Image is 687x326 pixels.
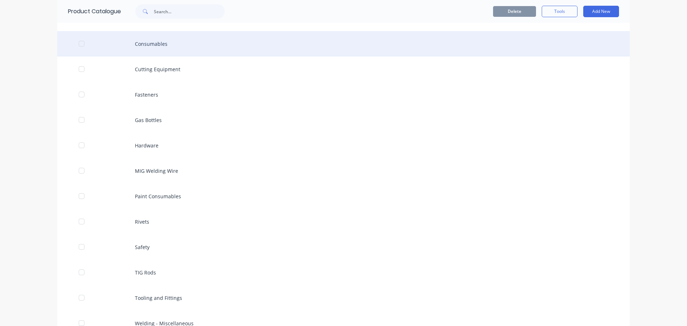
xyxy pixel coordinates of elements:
[57,234,630,260] div: Safety
[493,6,536,17] button: Delete
[542,6,578,17] button: Tools
[57,158,630,184] div: MIG Welding Wire
[57,260,630,285] div: TIG Rods
[57,107,630,133] div: Gas Bottles
[57,285,630,311] div: Tooling and Fittings
[57,209,630,234] div: Rivets
[57,184,630,209] div: Paint Consumables
[57,31,630,57] div: Consumables
[57,133,630,158] div: Hardware
[583,6,619,17] button: Add New
[57,57,630,82] div: Cutting Equipment
[154,4,225,19] input: Search...
[57,82,630,107] div: Fasteners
